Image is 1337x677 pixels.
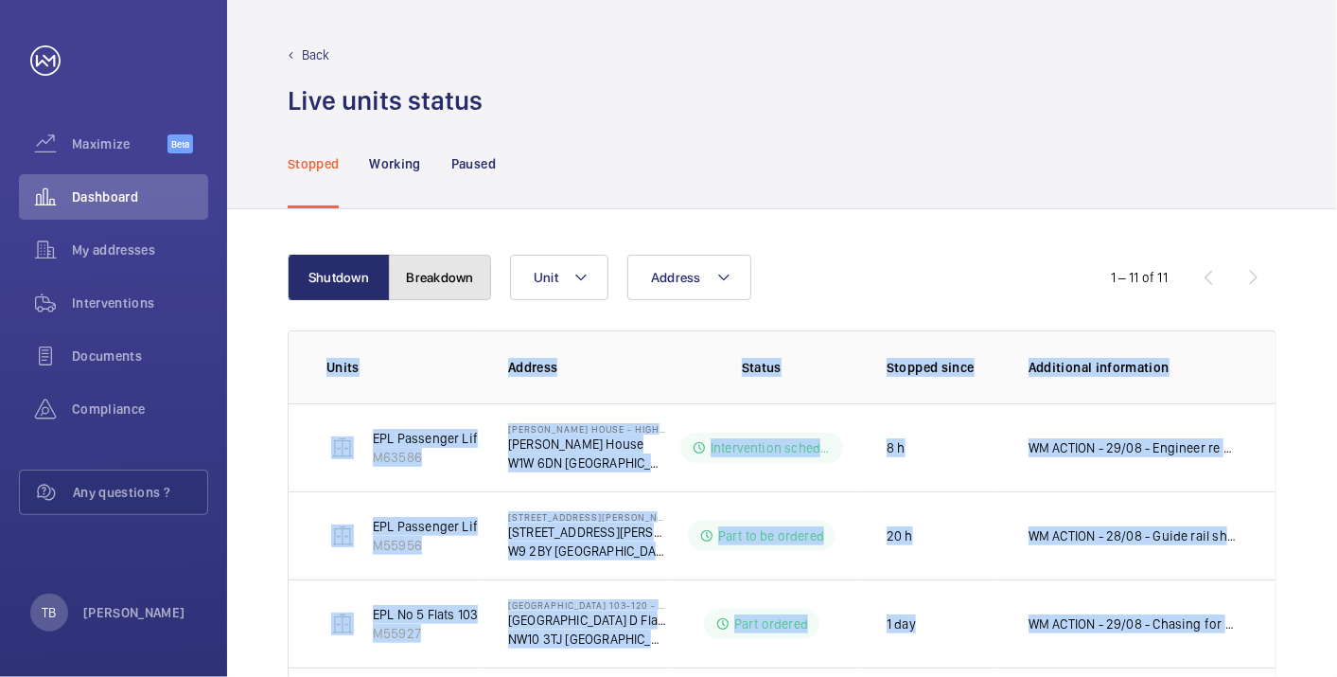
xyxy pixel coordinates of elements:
p: Additional information [1029,358,1238,377]
button: Unit [510,255,608,300]
button: Address [627,255,751,300]
p: [PERSON_NAME] [83,603,185,622]
p: Intervention scheduled [711,438,832,457]
img: elevator.svg [331,613,354,635]
h1: Live units status [288,83,483,118]
p: WM ACTION - 29/08 - Engineer re attending for details on rollers 28/08 - New rollers required [1029,438,1238,457]
p: Back [302,45,330,64]
span: Address [651,270,701,285]
p: M63586 [373,448,509,467]
p: 20 h [887,526,913,545]
p: WM ACTION - 28/08 - Guide rail shoe liners required, to be ordered [1029,526,1238,545]
span: Dashboard [72,187,208,206]
span: Unit [534,270,558,285]
p: Working [369,154,420,173]
p: TB [42,603,56,622]
button: Breakdown [389,255,491,300]
p: M55956 [373,536,482,555]
p: W9 2BY [GEOGRAPHIC_DATA] [508,542,667,561]
span: Documents [72,347,208,365]
p: [PERSON_NAME] House [508,435,667,454]
p: M55927 [373,624,536,643]
button: Shutdown [288,255,390,300]
p: Address [508,358,667,377]
p: Part to be ordered [718,526,824,545]
p: [STREET_ADDRESS][PERSON_NAME] [508,523,667,542]
p: [PERSON_NAME] House - High Risk Building [508,423,667,435]
p: 8 h [887,438,906,457]
p: NW10 3TJ [GEOGRAPHIC_DATA] [508,630,667,649]
span: Interventions [72,294,208,312]
p: EPL Passenger Lift No 1 [373,429,509,448]
p: W1W 6DN [GEOGRAPHIC_DATA] [508,454,667,472]
p: Stopped [288,154,339,173]
span: My addresses [72,241,208,259]
p: Units [326,358,478,377]
div: 1 – 11 of 11 [1111,268,1168,287]
span: Beta [167,134,193,153]
img: elevator.svg [331,436,354,459]
p: 1 day [887,615,916,633]
p: Stopped since [887,358,998,377]
p: EPL No 5 Flats 103-120 Blk D [373,605,536,624]
p: [STREET_ADDRESS][PERSON_NAME] [508,511,667,523]
p: Status [680,358,843,377]
span: Compliance [72,400,208,419]
span: Any questions ? [73,483,207,502]
p: WM ACTION - 29/08 - Chasing for door belt [1029,615,1238,633]
p: Paused [451,154,496,173]
span: Maximize [72,134,167,153]
p: [GEOGRAPHIC_DATA] 103-120 - High Risk Building [508,599,667,611]
img: elevator.svg [331,525,354,547]
p: Part ordered [734,615,808,633]
p: [GEOGRAPHIC_DATA] D Flats 103-120 [508,611,667,630]
p: EPL Passenger Lift [373,517,482,536]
